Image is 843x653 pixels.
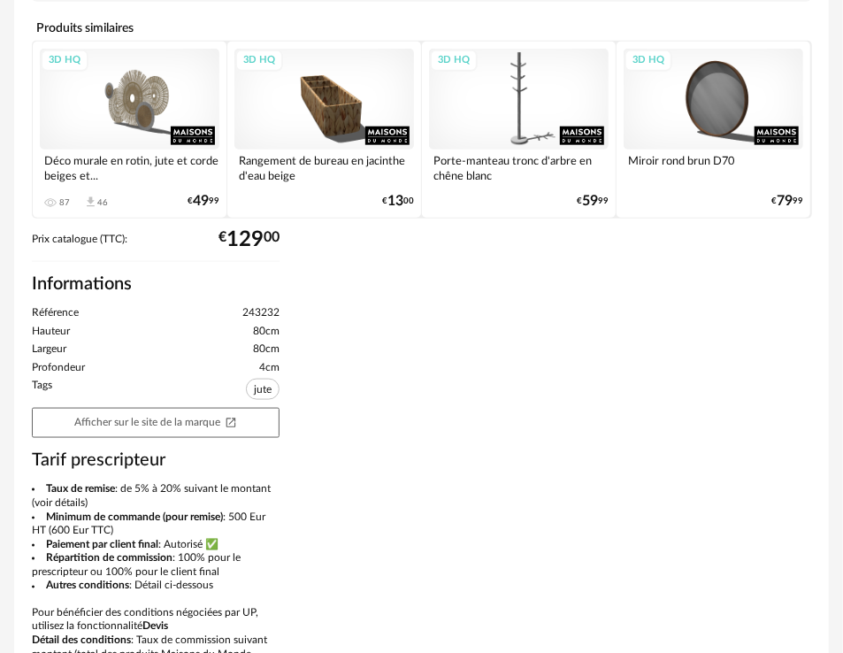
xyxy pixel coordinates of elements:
span: 49 [193,196,209,207]
a: 3D HQ Porte-manteau tronc d'arbre en chêne blanc €5999 [422,42,616,218]
div: Rangement de bureau en jacinthe d'eau beige [234,150,414,185]
b: Paiement par client final [46,539,158,549]
div: Prix catalogue (TTC): [32,233,280,262]
span: Open In New icon [225,416,237,427]
span: Profondeur [32,361,85,375]
b: Devis [142,621,168,632]
div: € 99 [577,196,609,207]
span: Download icon [84,196,97,209]
span: jute [246,379,280,400]
span: Hauteur [32,325,70,339]
div: € 99 [188,196,219,207]
div: 3D HQ [41,50,88,72]
div: 46 [97,197,108,208]
b: Détail des conditions [32,635,131,646]
li: : 100% pour le prescripteur ou 100% pour le client final [32,551,280,579]
div: 3D HQ [430,50,478,72]
li: : de 5% à 20% suivant le montant (voir détails) [32,482,280,510]
h2: Informations [32,273,280,296]
a: Afficher sur le site de la marqueOpen In New icon [32,408,280,438]
div: 87 [59,197,70,208]
b: Autres conditions [46,580,129,591]
span: Largeur [32,342,66,357]
li: : 500 Eur HT (600 Eur TTC) [32,511,280,538]
a: 3D HQ Rangement de bureau en jacinthe d'eau beige €1300 [227,42,421,218]
div: € 00 [382,196,414,207]
div: € 00 [218,234,280,246]
span: 80cm [253,342,280,357]
span: Référence [32,306,79,320]
a: 3D HQ Miroir rond brun D70 €7999 [617,42,810,218]
h4: Produits similaires [32,16,811,41]
span: 59 [582,196,598,207]
span: 79 [777,196,793,207]
div: € 99 [771,196,803,207]
div: Miroir rond brun D70 [624,150,803,185]
div: 3D HQ [625,50,672,72]
span: 129 [226,234,264,246]
span: 4cm [259,361,280,375]
div: Déco murale en rotin, jute et corde beiges et... [40,150,219,185]
span: 243232 [242,306,280,320]
li: : Détail ci-dessous [32,580,280,594]
div: Porte-manteau tronc d'arbre en chêne blanc [429,150,609,185]
b: Minimum de commande (pour remise) [46,511,223,522]
h3: Tarif prescripteur [32,449,280,472]
a: 3D HQ Déco murale en rotin, jute et corde beiges et... 87 Download icon 46 €4999 [33,42,226,218]
span: 13 [387,196,403,207]
li: : Autorisé ✅ [32,538,280,552]
span: 80cm [253,325,280,339]
span: Tags [32,379,52,403]
div: 3D HQ [235,50,283,72]
b: Répartition de commission [46,552,172,563]
b: Taux de remise [46,483,115,494]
